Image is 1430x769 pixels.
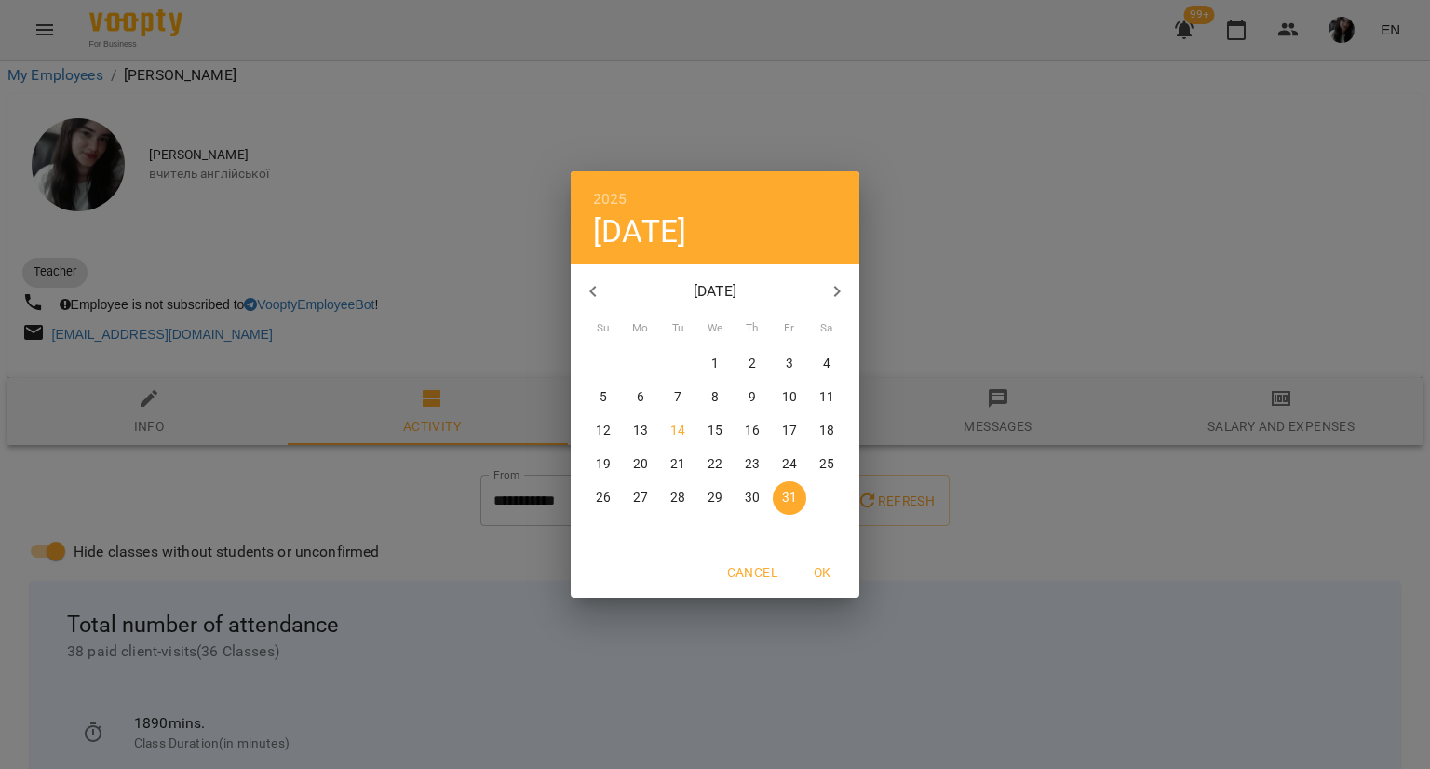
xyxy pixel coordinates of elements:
p: 28 [670,489,685,507]
p: 4 [823,355,830,373]
p: 23 [745,455,760,474]
span: Cancel [727,561,777,584]
button: 29 [698,481,732,515]
p: 29 [708,489,722,507]
button: 2025 [593,186,627,212]
button: OK [792,556,852,589]
button: 10 [773,381,806,414]
button: 17 [773,414,806,448]
button: 12 [587,414,620,448]
p: 3 [786,355,793,373]
button: 28 [661,481,695,515]
span: Su [587,319,620,338]
span: OK [800,561,844,584]
p: 27 [633,489,648,507]
span: Mo [624,319,657,338]
button: 15 [698,414,732,448]
button: 11 [810,381,843,414]
p: 15 [708,422,722,440]
button: 2 [735,347,769,381]
button: 18 [810,414,843,448]
button: [DATE] [593,212,686,250]
button: 3 [773,347,806,381]
p: 19 [596,455,611,474]
button: 13 [624,414,657,448]
p: 18 [819,422,834,440]
p: 22 [708,455,722,474]
button: 21 [661,448,695,481]
button: 9 [735,381,769,414]
p: 20 [633,455,648,474]
p: 9 [749,388,756,407]
p: 2 [749,355,756,373]
button: 26 [587,481,620,515]
button: 4 [810,347,843,381]
button: 24 [773,448,806,481]
p: 11 [819,388,834,407]
button: 30 [735,481,769,515]
p: 25 [819,455,834,474]
p: 16 [745,422,760,440]
p: 12 [596,422,611,440]
p: 14 [670,422,685,440]
p: 8 [711,388,719,407]
span: We [698,319,732,338]
p: 24 [782,455,797,474]
p: 30 [745,489,760,507]
p: 10 [782,388,797,407]
p: 26 [596,489,611,507]
p: 1 [711,355,719,373]
button: 7 [661,381,695,414]
p: 31 [782,489,797,507]
span: Fr [773,319,806,338]
button: Cancel [720,556,785,589]
p: [DATE] [615,280,816,303]
button: 20 [624,448,657,481]
button: 27 [624,481,657,515]
span: Tu [661,319,695,338]
button: 22 [698,448,732,481]
span: Th [735,319,769,338]
button: 16 [735,414,769,448]
button: 6 [624,381,657,414]
button: 23 [735,448,769,481]
button: 5 [587,381,620,414]
button: 19 [587,448,620,481]
span: Sa [810,319,843,338]
button: 1 [698,347,732,381]
button: 25 [810,448,843,481]
button: 31 [773,481,806,515]
button: 14 [661,414,695,448]
p: 6 [637,388,644,407]
p: 21 [670,455,685,474]
p: 13 [633,422,648,440]
p: 17 [782,422,797,440]
p: 7 [674,388,681,407]
button: 8 [698,381,732,414]
p: 5 [600,388,607,407]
